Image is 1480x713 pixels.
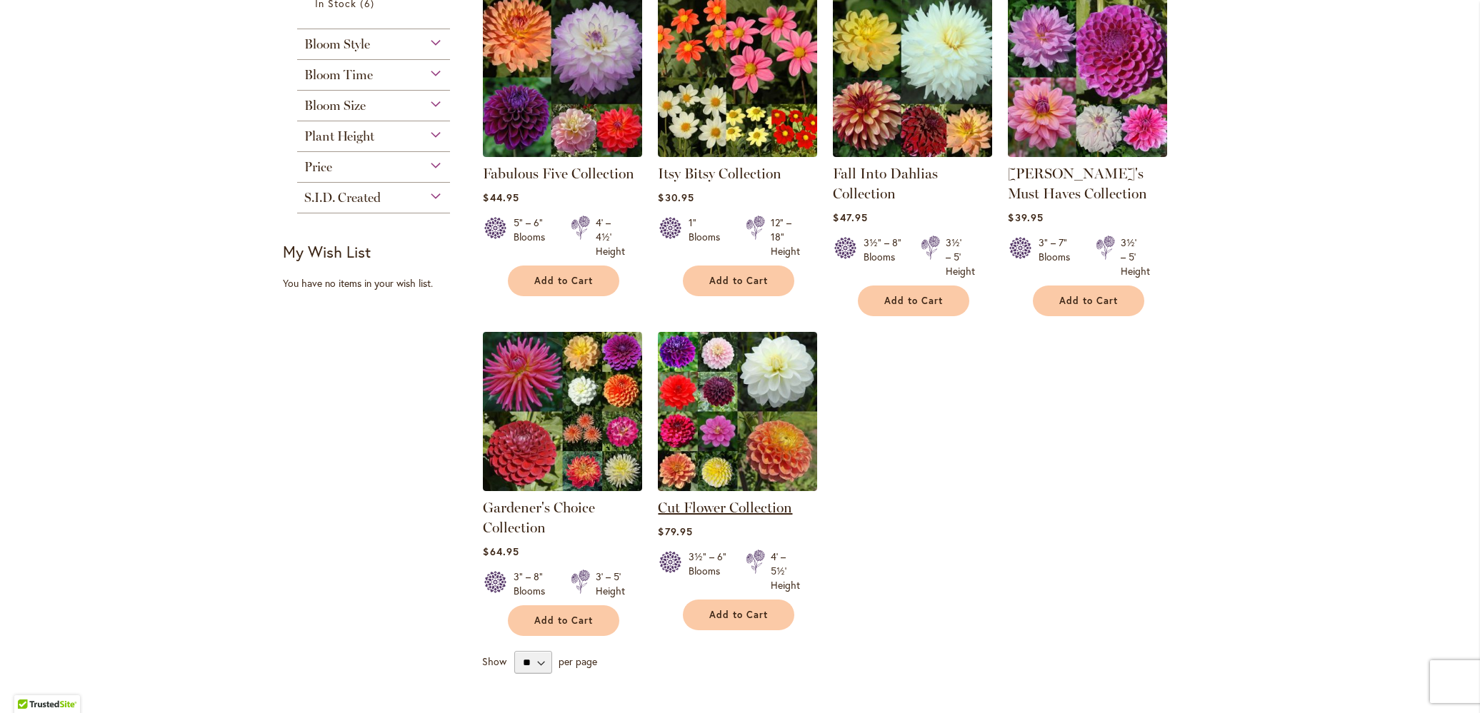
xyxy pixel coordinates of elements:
[482,654,506,668] span: Show
[483,499,595,536] a: Gardener's Choice Collection
[1059,295,1118,307] span: Add to Cart
[884,295,943,307] span: Add to Cart
[658,525,692,538] span: $79.95
[709,275,768,287] span: Add to Cart
[514,216,554,258] div: 5" – 6" Blooms
[864,236,904,278] div: 3½" – 8" Blooms
[304,67,373,83] span: Bloom Time
[514,570,554,598] div: 3" – 8" Blooms
[658,499,792,516] a: Cut Flower Collection
[1039,236,1079,278] div: 3" – 7" Blooms
[1008,165,1147,202] a: [PERSON_NAME]'s Must Haves Collection
[483,191,519,204] span: $44.95
[508,266,619,296] button: Add to Cart
[559,654,597,668] span: per page
[483,545,519,558] span: $64.95
[771,550,800,592] div: 4' – 5½' Height
[483,480,642,494] a: Gardener's Choice Collection
[483,165,634,182] a: Fabulous Five Collection
[689,216,729,258] div: 1" Blooms
[709,609,768,621] span: Add to Cart
[771,216,800,258] div: 12" – 18" Height
[858,285,969,316] button: Add to Cart
[689,550,729,592] div: 3½" – 6" Blooms
[596,216,625,258] div: 4' – 4½' Height
[833,146,992,160] a: Fall Into Dahlias Collection
[283,241,371,262] strong: My Wish List
[483,332,642,491] img: Gardener's Choice Collection
[1008,146,1167,160] a: Heather's Must Haves Collection
[304,159,332,175] span: Price
[946,236,975,278] div: 3½' – 5' Height
[534,615,593,627] span: Add to Cart
[11,662,51,702] iframe: Launch Accessibility Center
[658,191,694,204] span: $30.95
[833,211,867,224] span: $47.95
[658,332,817,491] img: CUT FLOWER COLLECTION
[1008,211,1043,224] span: $39.95
[683,266,794,296] button: Add to Cart
[304,36,370,52] span: Bloom Style
[508,605,619,636] button: Add to Cart
[658,480,817,494] a: CUT FLOWER COLLECTION
[658,165,781,182] a: Itsy Bitsy Collection
[658,146,817,160] a: Itsy Bitsy Collection
[283,276,474,290] div: You have no items in your wish list.
[304,98,366,113] span: Bloom Size
[483,146,642,160] a: Fabulous Five Collection
[1121,236,1150,278] div: 3½' – 5' Height
[534,275,593,287] span: Add to Cart
[1033,285,1144,316] button: Add to Cart
[683,600,794,630] button: Add to Cart
[596,570,625,598] div: 3' – 5' Height
[833,165,938,202] a: Fall Into Dahlias Collection
[304,190,381,206] span: S.I.D. Created
[304,128,374,144] span: Plant Height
